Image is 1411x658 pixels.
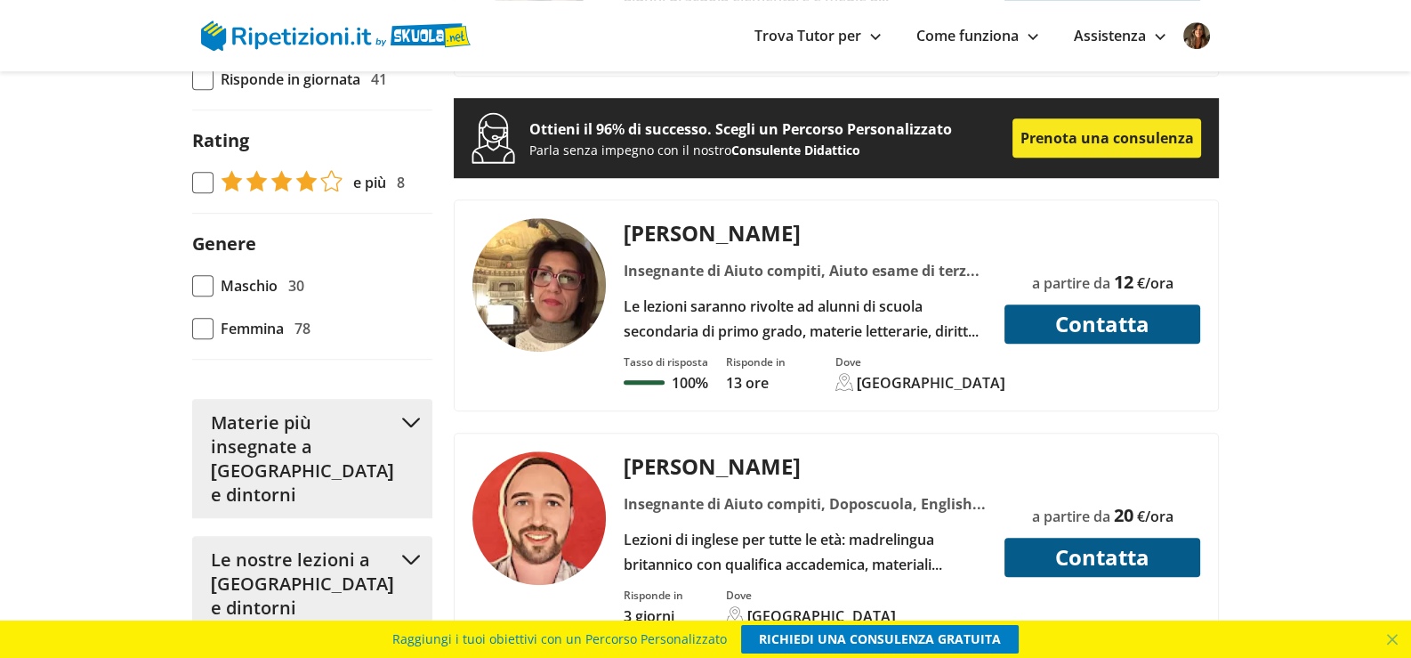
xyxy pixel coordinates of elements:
p: Parla senza impegno con il nostro [529,142,1012,158]
div: [GEOGRAPHIC_DATA] [857,373,1005,393]
div: Tasso di risposta [624,354,708,370]
a: Prenota una consulenza [1012,118,1201,158]
img: user avatar [1183,22,1210,49]
span: 8 [397,170,405,195]
span: Femmina [221,316,284,341]
button: Contatta [1004,538,1200,577]
div: Dove [726,588,896,603]
a: Come funziona [916,26,1038,45]
p: 3 giorni [624,606,683,626]
span: €/ora [1137,507,1173,526]
img: tutor a Siracusa - Robert [472,451,606,585]
button: Contatta [1004,305,1200,344]
span: 41 [371,67,387,92]
label: Genere [192,232,256,256]
span: a partire da [1032,273,1110,293]
div: Insegnante di Aiuto compiti, Doposcuola, English for business, Inglese, Inglese a1, Inglese a2, I... [617,491,994,516]
span: e più [353,170,386,195]
div: [PERSON_NAME] [617,218,994,248]
span: 30 [288,273,304,298]
div: Le lezioni saranno rivolte ad alunni di scuola secondaria di primo grado, materie letterarie, dir... [617,294,994,344]
img: logo Skuola.net | Ripetizioni.it [201,20,471,51]
img: prenota una consulenza [472,112,515,164]
p: 100% [672,373,708,393]
span: Consulente Didattico [731,142,860,158]
span: 12 [1114,270,1133,294]
span: a partire da [1032,507,1110,526]
span: Le nostre lezioni a [GEOGRAPHIC_DATA] e dintorni [211,548,393,620]
a: Assistenza [1074,26,1165,45]
img: tutor a Siracusa - stefania [472,218,606,352]
a: logo Skuola.net | Ripetizioni.it [201,24,471,44]
span: 78 [294,316,310,341]
p: 13 ore [726,373,786,393]
span: Maschio [221,273,278,298]
div: Risponde in [726,354,786,370]
div: Risponde in [624,588,683,603]
p: Ottieni il 96% di successo. Scegli un Percorso Personalizzato [529,117,1012,142]
div: [GEOGRAPHIC_DATA] [747,606,896,626]
span: Raggiungi i tuoi obiettivi con un Percorso Personalizzato [392,625,727,654]
span: Risponde in giornata [221,67,360,92]
span: €/ora [1137,273,1173,293]
div: [PERSON_NAME] [617,451,994,481]
div: Lezioni di inglese per tutte le età: madrelingua britannico con qualifica accademica, materiali d... [617,527,994,577]
span: Materie più insegnate a [GEOGRAPHIC_DATA] e dintorni [211,410,393,507]
label: Rating [192,128,249,152]
span: 20 [1114,503,1133,527]
img: tasso di risposta 4+ [221,170,343,191]
div: Dove [835,354,1005,370]
a: RICHIEDI UNA CONSULENZA GRATUITA [741,625,1019,654]
a: Trova Tutor per [754,26,881,45]
div: Insegnante di Aiuto compiti, Aiuto esame di terza media, [PERSON_NAME], Antropologia culturale, A... [617,258,994,283]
